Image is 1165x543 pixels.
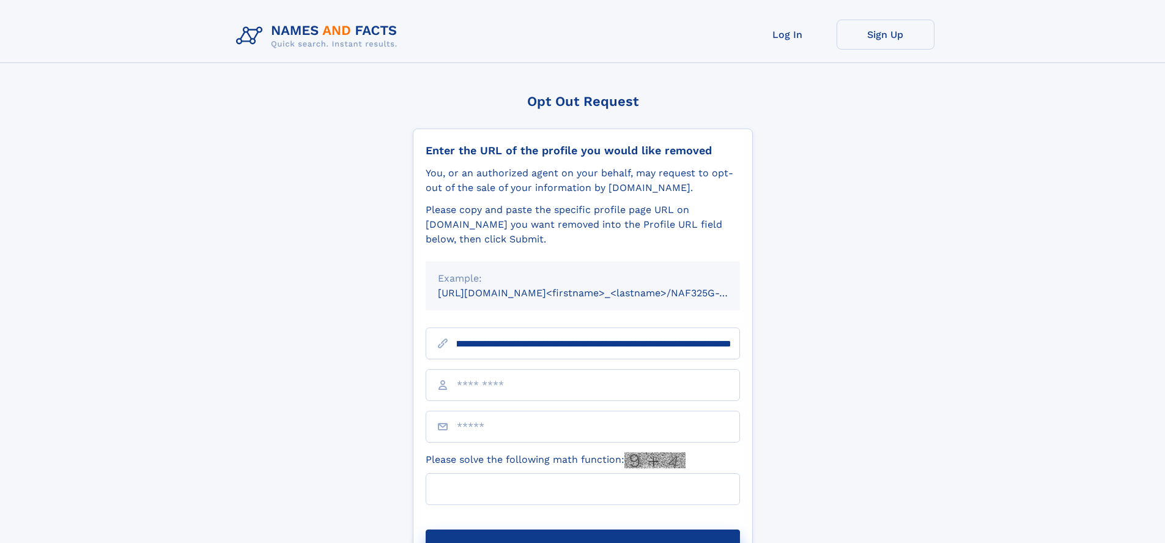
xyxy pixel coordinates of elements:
[426,203,740,247] div: Please copy and paste the specific profile page URL on [DOMAIN_NAME] you want removed into the Pr...
[231,20,407,53] img: Logo Names and Facts
[837,20,934,50] a: Sign Up
[426,452,686,468] label: Please solve the following math function:
[426,144,740,157] div: Enter the URL of the profile you would like removed
[739,20,837,50] a: Log In
[438,287,763,299] small: [URL][DOMAIN_NAME]<firstname>_<lastname>/NAF325G-xxxxxxxx
[438,271,728,286] div: Example:
[413,94,753,109] div: Opt Out Request
[426,166,740,195] div: You, or an authorized agent on your behalf, may request to opt-out of the sale of your informatio...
